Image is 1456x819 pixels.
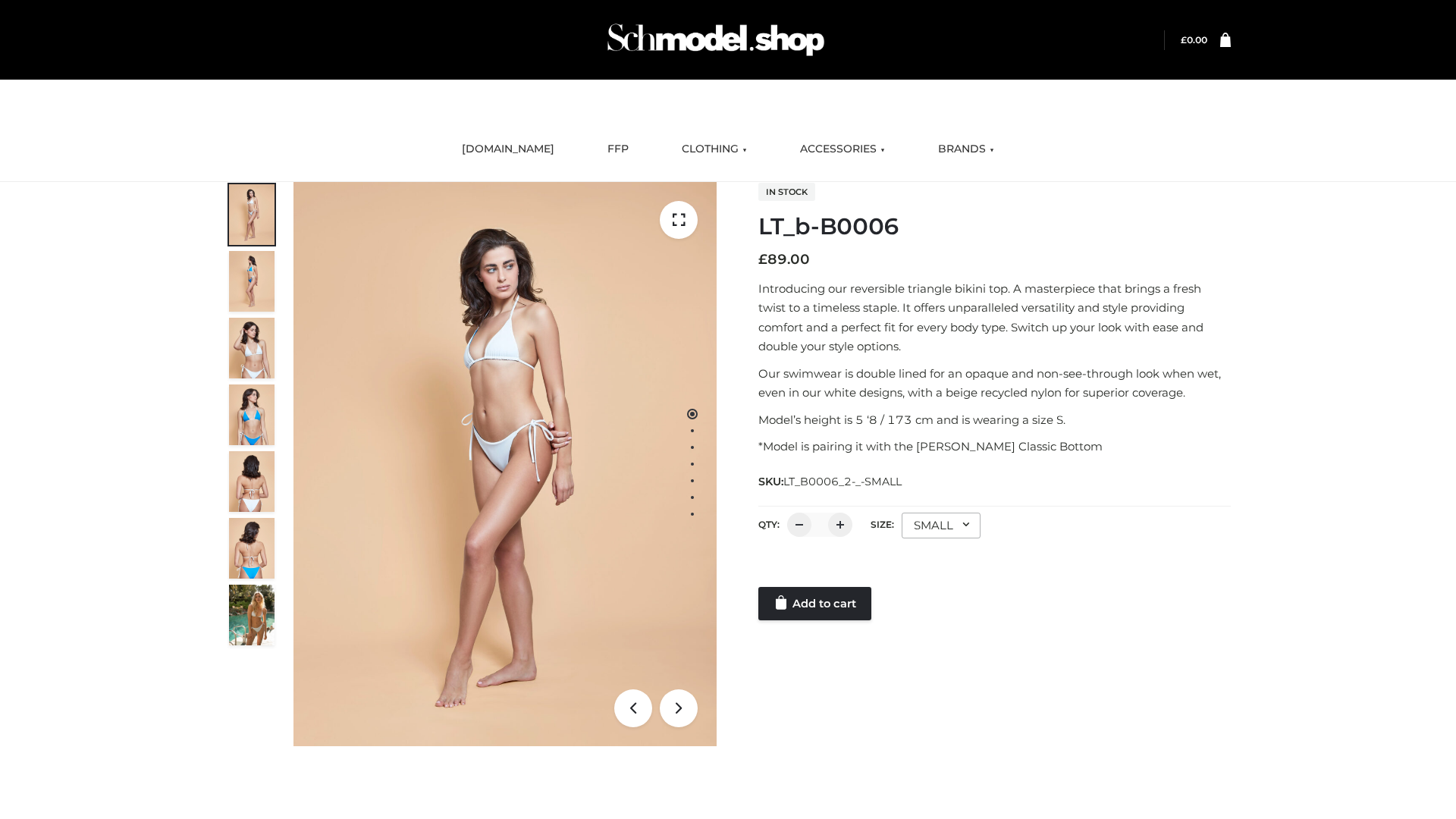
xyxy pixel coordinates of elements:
[789,133,896,166] a: ACCESSORIES
[229,184,275,245] img: ArielClassicBikiniTop_CloudNine_AzureSky_OW114ECO_1-scaled.jpg
[758,213,1231,240] h1: LT_b-B0006
[783,475,902,488] span: LT_B0006_2-_-SMALL
[450,133,566,166] a: [DOMAIN_NAME]
[602,10,830,70] img: Schmodel Admin 964
[758,183,815,201] span: In stock
[758,279,1231,356] p: Introducing our reversible triangle bikini top. A masterpiece that brings a fresh twist to a time...
[871,519,894,530] label: Size:
[293,182,717,746] img: ArielClassicBikiniTop_CloudNine_AzureSky_OW114ECO_1
[758,437,1231,457] p: *Model is pairing it with the [PERSON_NAME] Classic Bottom
[229,518,275,579] img: ArielClassicBikiniTop_CloudNine_AzureSky_OW114ECO_8-scaled.jpg
[229,251,275,312] img: ArielClassicBikiniTop_CloudNine_AzureSky_OW114ECO_2-scaled.jpg
[596,133,640,166] a: FFP
[1181,34,1207,45] bdi: 0.00
[1181,34,1207,45] a: £0.00
[927,133,1006,166] a: BRANDS
[229,451,275,512] img: ArielClassicBikiniTop_CloudNine_AzureSky_OW114ECO_7-scaled.jpg
[758,251,810,268] bdi: 89.00
[758,364,1231,403] p: Our swimwear is double lined for an opaque and non-see-through look when wet, even in our white d...
[1181,34,1187,45] span: £
[229,318,275,378] img: ArielClassicBikiniTop_CloudNine_AzureSky_OW114ECO_3-scaled.jpg
[670,133,758,166] a: CLOTHING
[758,587,871,620] a: Add to cart
[758,410,1231,430] p: Model’s height is 5 ‘8 / 173 cm and is wearing a size S.
[758,472,903,491] span: SKU:
[758,251,767,268] span: £
[229,585,275,645] img: Arieltop_CloudNine_AzureSky2.jpg
[758,519,780,530] label: QTY:
[229,384,275,445] img: ArielClassicBikiniTop_CloudNine_AzureSky_OW114ECO_4-scaled.jpg
[902,513,981,538] div: SMALL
